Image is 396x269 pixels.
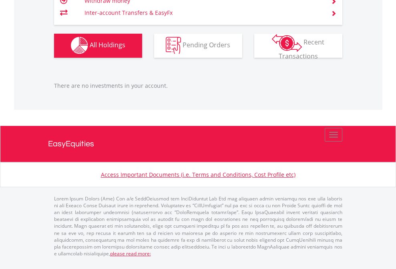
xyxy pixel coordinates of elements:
span: All Holdings [90,40,125,49]
a: please read more: [110,250,151,257]
td: Inter-account Transfers & EasyFx [84,7,321,19]
p: There are no investments in your account. [54,82,342,90]
button: Recent Transactions [254,34,342,58]
a: EasyEquities [48,126,348,162]
a: Access Important Documents (i.e. Terms and Conditions, Cost Profile etc) [101,171,295,178]
button: Pending Orders [154,34,242,58]
img: transactions-zar-wht.png [272,34,302,52]
p: Lorem Ipsum Dolors (Ame) Con a/e SeddOeiusmod tem InciDiduntut Lab Etd mag aliquaen admin veniamq... [54,195,342,257]
span: Pending Orders [183,40,230,49]
img: pending_instructions-wht.png [166,37,181,54]
img: holdings-wht.png [71,37,88,54]
span: Recent Transactions [279,38,325,61]
button: All Holdings [54,34,142,58]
